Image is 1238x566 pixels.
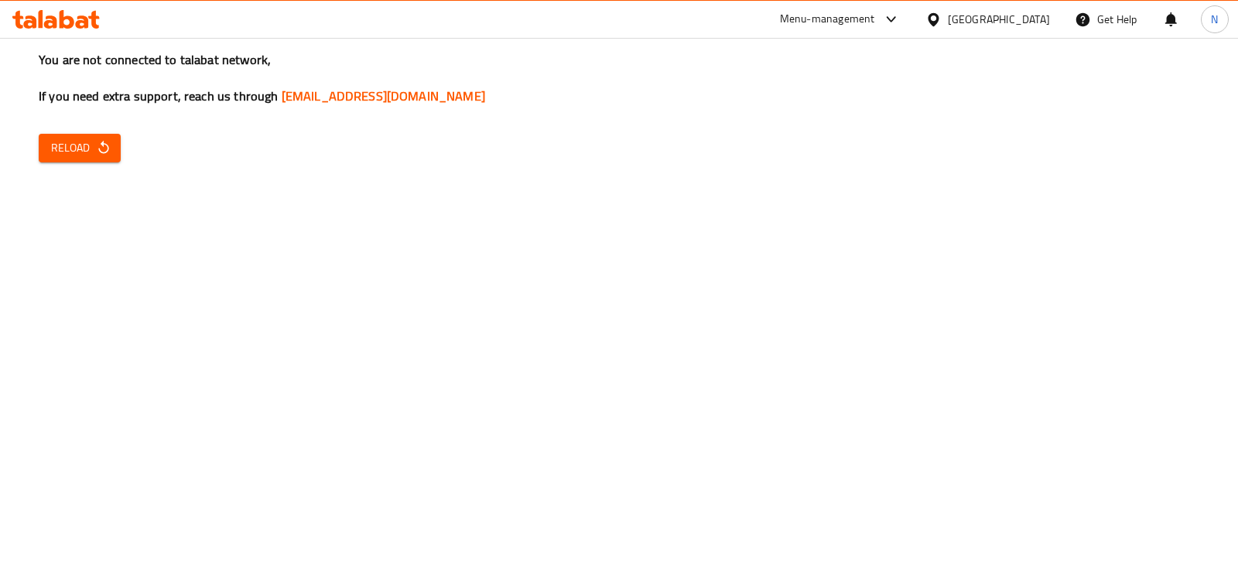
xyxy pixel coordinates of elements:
h3: You are not connected to talabat network, If you need extra support, reach us through [39,51,1199,105]
span: N [1211,11,1218,28]
span: Reload [51,138,108,158]
div: Menu-management [780,10,875,29]
div: [GEOGRAPHIC_DATA] [948,11,1050,28]
button: Reload [39,134,121,162]
a: [EMAIL_ADDRESS][DOMAIN_NAME] [282,84,485,107]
